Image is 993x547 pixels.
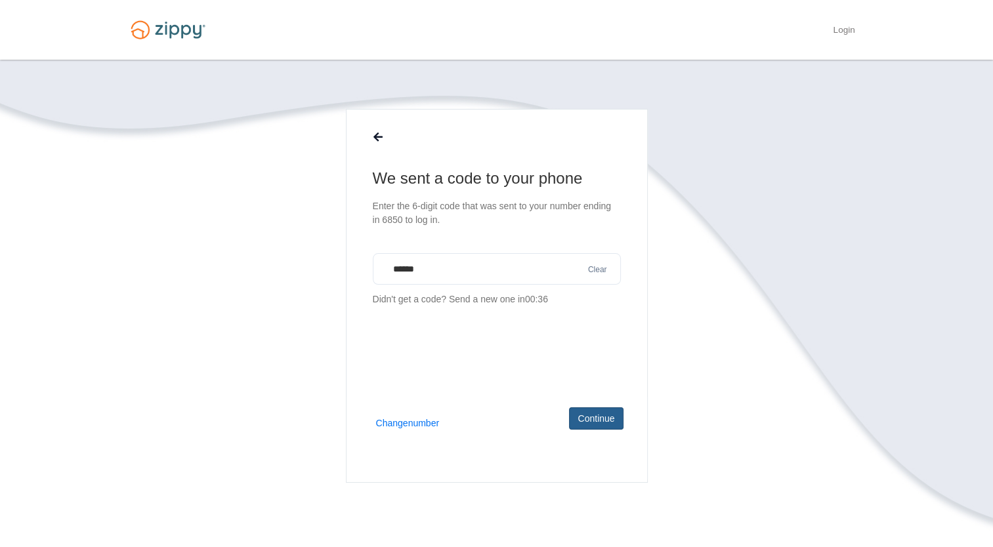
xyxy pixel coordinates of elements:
[373,199,621,227] p: Enter the 6-digit code that was sent to your number ending in 6850 to log in.
[373,293,621,306] p: Didn't get a code?
[569,407,623,430] button: Continue
[373,168,621,189] h1: We sent a code to your phone
[376,416,440,430] button: Changenumber
[123,14,213,45] img: Logo
[449,294,548,304] span: Send a new one in 00:36
[833,25,855,38] a: Login
[584,264,611,276] button: Clear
